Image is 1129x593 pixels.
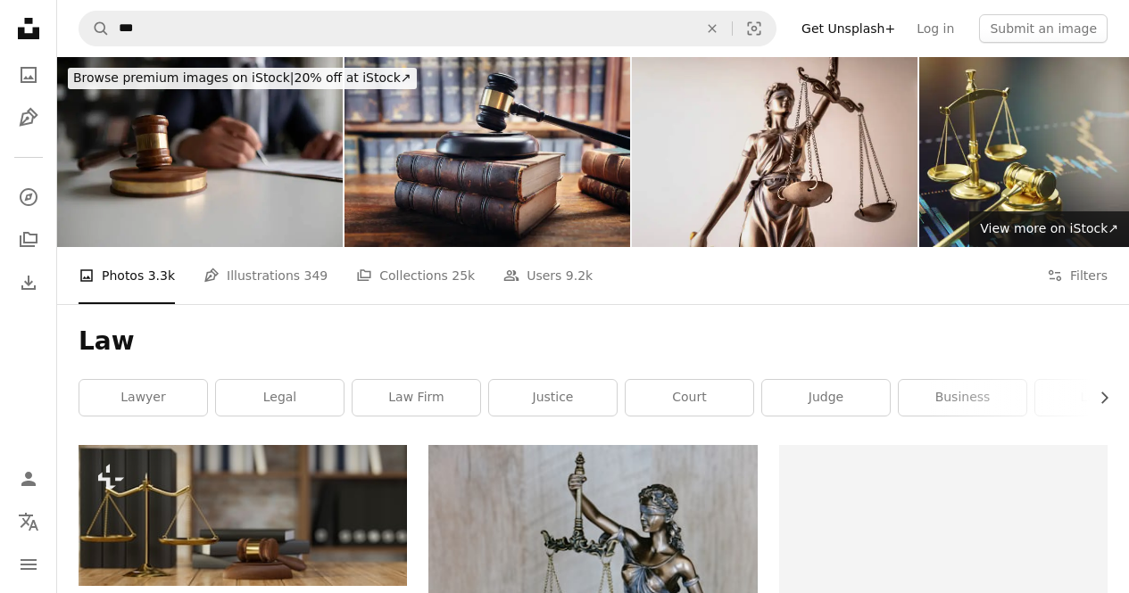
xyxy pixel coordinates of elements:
[57,57,343,247] img: Judge or Legal advisor lawyer examining and signing legal documents.
[11,504,46,539] button: Language
[632,57,917,247] img: Legal rights concept Statue of Lady Justice holding scales of justice
[762,380,890,416] a: judge
[345,57,630,247] img: Judge gavel and law books in court background
[11,547,46,582] button: Menu
[980,221,1118,235] span: View more on iStock ↗
[11,265,46,301] a: Download History
[979,14,1108,43] button: Submit an image
[11,100,46,136] a: Illustrations
[356,247,475,304] a: Collections 25k
[216,380,344,416] a: legal
[11,179,46,215] a: Explore
[733,12,776,45] button: Visual search
[452,266,475,285] span: 25k
[1088,380,1108,416] button: scroll list to the right
[11,57,46,93] a: Photos
[11,461,46,497] a: Log in / Sign up
[79,11,776,46] form: Find visuals sitewide
[79,507,407,523] a: Judge gavel and scales of justice mockup on wooden desk over blurred lawyer office background. 3d...
[73,70,411,85] span: 20% off at iStock ↗
[353,380,480,416] a: law firm
[79,380,207,416] a: lawyer
[11,222,46,258] a: Collections
[906,14,965,43] a: Log in
[79,12,110,45] button: Search Unsplash
[791,14,906,43] a: Get Unsplash+
[203,247,328,304] a: Illustrations 349
[1047,247,1108,304] button: Filters
[503,247,593,304] a: Users 9.2k
[57,57,428,100] a: Browse premium images on iStock|20% off at iStock↗
[899,380,1026,416] a: business
[428,547,757,563] a: woman holding sword statue during daytime
[969,211,1129,247] a: View more on iStock↗
[566,266,593,285] span: 9.2k
[79,325,1108,358] h1: Law
[489,380,617,416] a: justice
[79,445,407,585] img: Judge gavel and scales of justice mockup on wooden desk over blurred lawyer office background. 3d...
[73,70,294,85] span: Browse premium images on iStock |
[304,266,328,285] span: 349
[693,12,732,45] button: Clear
[626,380,753,416] a: court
